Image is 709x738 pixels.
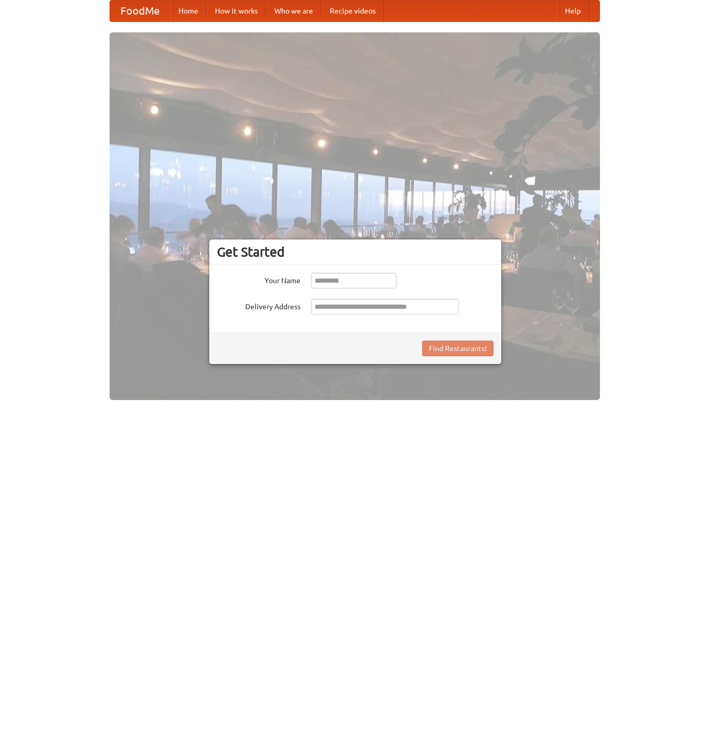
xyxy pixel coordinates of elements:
[321,1,384,21] a: Recipe videos
[170,1,207,21] a: Home
[207,1,266,21] a: How it works
[422,341,494,356] button: Find Restaurants!
[217,273,301,286] label: Your Name
[557,1,589,21] a: Help
[217,244,494,260] h3: Get Started
[110,1,170,21] a: FoodMe
[266,1,321,21] a: Who we are
[217,299,301,312] label: Delivery Address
